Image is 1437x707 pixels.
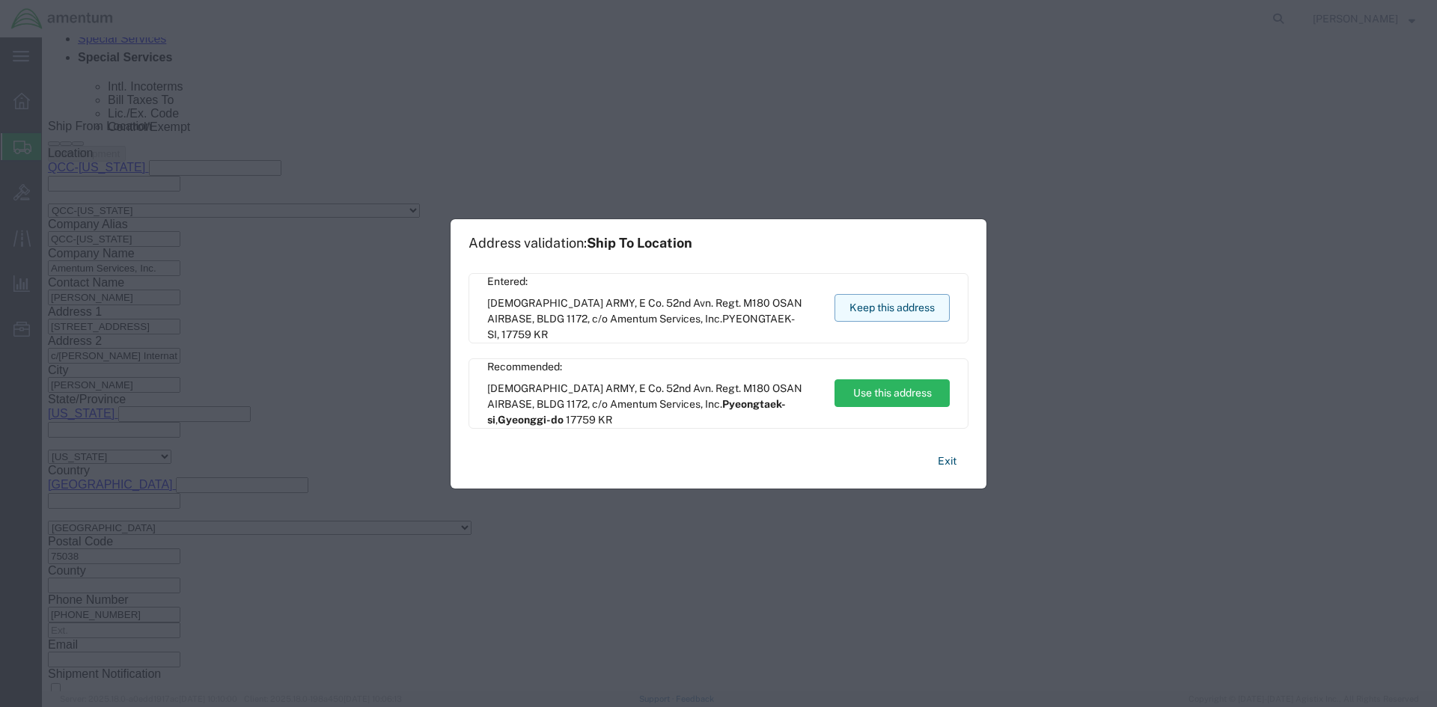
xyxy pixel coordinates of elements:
span: Gyeonggi-do [498,414,564,426]
span: Entered: [487,274,820,290]
span: [DEMOGRAPHIC_DATA] ARMY, E Co. 52nd Avn. Regt. M180 OSAN AIRBASE, BLDG 1172, c/o Amentum Services... [487,381,820,428]
button: Exit [926,448,968,474]
span: KR [534,328,548,340]
span: Ship To Location [587,235,692,251]
span: 17759 [566,414,596,426]
h1: Address validation: [469,235,692,251]
span: KR [598,414,612,426]
button: Use this address [835,379,950,407]
span: Recommended: [487,359,820,375]
span: [DEMOGRAPHIC_DATA] ARMY, E Co. 52nd Avn. Regt. M180 OSAN AIRBASE, BLDG 1172, c/o Amentum Services... [487,296,820,343]
button: Keep this address [835,294,950,322]
span: 17759 [501,328,531,340]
